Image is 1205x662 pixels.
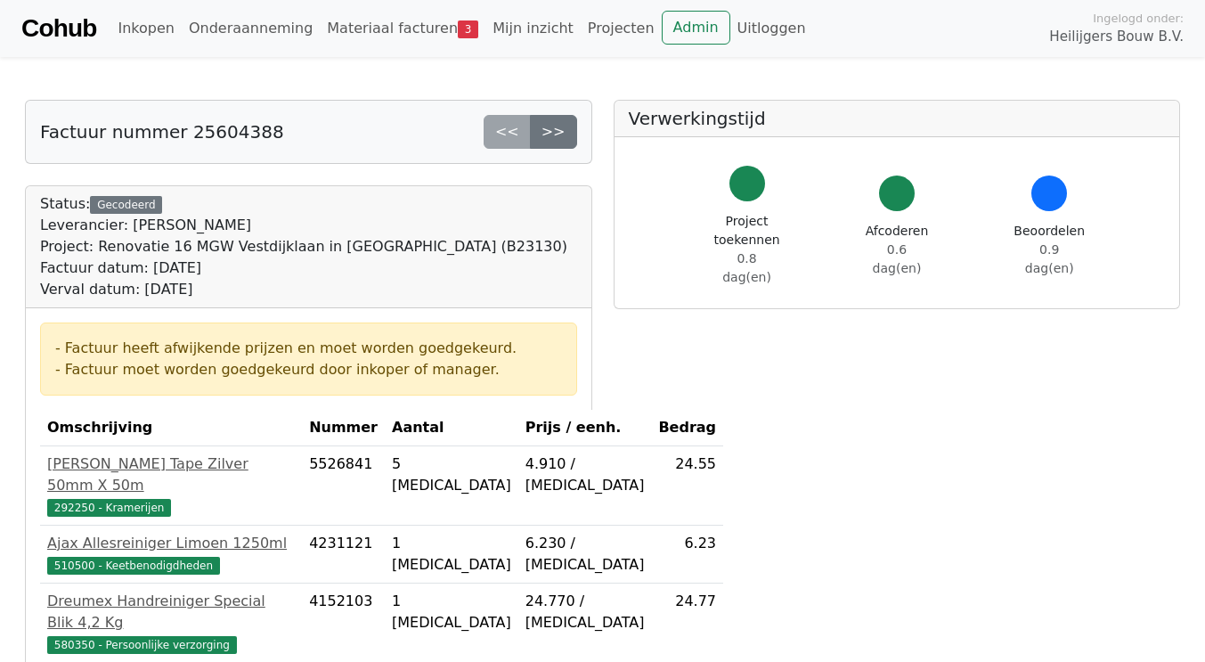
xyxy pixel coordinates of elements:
span: 292250 - Kramerijen [47,499,171,517]
span: 3 [458,20,478,38]
span: 0.9 dag(en) [1025,242,1074,275]
th: Bedrag [651,410,723,446]
h5: Verwerkingstijd [629,108,1166,129]
a: Projecten [581,11,662,46]
div: - Factuur moet worden goedgekeurd door inkoper of manager. [55,359,562,380]
span: Heilijgers Bouw B.V. [1049,27,1184,47]
div: - Factuur heeft afwijkende prijzen en moet worden goedgekeurd. [55,338,562,359]
td: 6.23 [651,526,723,584]
a: Onderaanneming [182,11,320,46]
a: Cohub [21,7,96,50]
th: Nummer [302,410,385,446]
div: Project: Renovatie 16 MGW Vestdijklaan in [GEOGRAPHIC_DATA] (B23130) [40,236,567,257]
span: 580350 - Persoonlijke verzorging [47,636,237,654]
div: Project toekennen [714,212,780,287]
td: 4231121 [302,526,385,584]
a: >> [530,115,577,149]
th: Prijs / eenh. [518,410,652,446]
th: Aantal [385,410,518,446]
div: Verval datum: [DATE] [40,279,567,300]
span: 510500 - Keetbenodigdheden [47,557,220,575]
span: 0.6 dag(en) [873,242,922,275]
a: Materiaal facturen3 [320,11,485,46]
a: Dreumex Handreiniger Special Blik 4,2 Kg580350 - Persoonlijke verzorging [47,591,295,655]
div: Beoordelen [1014,222,1085,278]
td: 5526841 [302,446,385,526]
a: [PERSON_NAME] Tape Zilver 50mm X 50m292250 - Kramerijen [47,454,295,518]
a: Inkopen [110,11,181,46]
div: 4.910 / [MEDICAL_DATA] [525,454,645,496]
div: 24.770 / [MEDICAL_DATA] [525,591,645,633]
a: Mijn inzicht [485,11,581,46]
div: 5 [MEDICAL_DATA] [392,454,511,496]
div: Dreumex Handreiniger Special Blik 4,2 Kg [47,591,295,633]
span: 0.8 dag(en) [722,251,771,284]
div: Factuur datum: [DATE] [40,257,567,279]
div: Ajax Allesreiniger Limoen 1250ml [47,533,295,554]
a: Uitloggen [730,11,813,46]
a: Ajax Allesreiniger Limoen 1250ml510500 - Keetbenodigdheden [47,533,295,576]
div: 1 [MEDICAL_DATA] [392,533,511,576]
div: Status: [40,193,567,300]
span: Ingelogd onder: [1093,10,1184,27]
td: 24.55 [651,446,723,526]
div: Gecodeerd [90,196,162,214]
a: Admin [662,11,730,45]
div: 6.230 / [MEDICAL_DATA] [525,533,645,576]
div: [PERSON_NAME] Tape Zilver 50mm X 50m [47,454,295,496]
div: Afcoderen [866,222,929,278]
th: Omschrijving [40,410,302,446]
div: Leverancier: [PERSON_NAME] [40,215,567,236]
div: 1 [MEDICAL_DATA] [392,591,511,633]
h5: Factuur nummer 25604388 [40,121,284,143]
